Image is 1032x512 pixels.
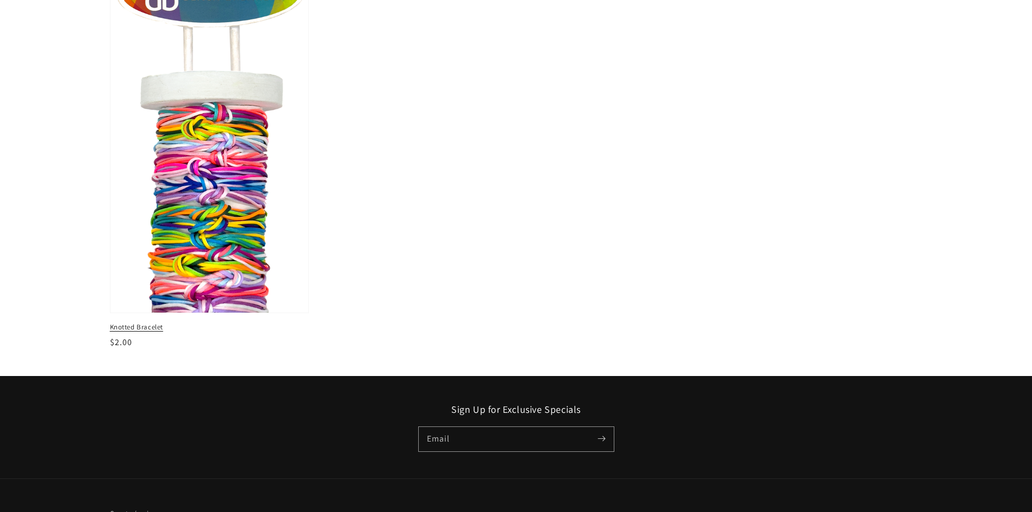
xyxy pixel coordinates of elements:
span: Knotted Bracelet [110,322,309,332]
button: Subscribe [590,427,614,451]
span: $2.00 [110,336,132,348]
h2: Sign Up for Exclusive Specials [110,403,923,416]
